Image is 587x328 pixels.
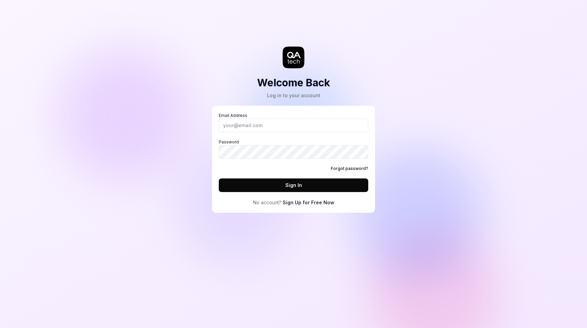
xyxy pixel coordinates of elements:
a: Forgot password? [331,166,368,172]
label: Password [219,139,368,159]
label: Email Address [219,113,368,132]
input: Password [219,145,368,159]
a: Sign Up for Free Now [283,199,334,206]
button: Sign In [219,178,368,192]
span: No account? [253,199,281,206]
input: Email Address [219,119,368,132]
h2: Welcome Back [257,75,330,90]
div: Log in to your account [257,92,330,99]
